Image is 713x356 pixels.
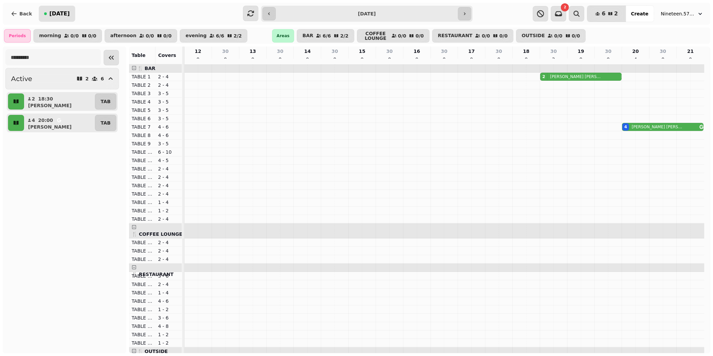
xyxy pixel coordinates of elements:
p: 2 - 4 [158,191,179,197]
p: 0 [660,56,666,63]
p: 3 - 5 [158,115,179,122]
p: 2 - 4 [158,239,179,246]
p: 1 - 2 [158,207,179,214]
p: 4 - 6 [158,298,179,304]
button: Collapse sidebar [104,50,119,65]
p: TABLE 2 [132,82,153,88]
p: evening [186,33,207,39]
p: 1 - 2 [158,331,179,338]
p: 0 [469,56,474,63]
p: TABLE 17 [132,191,153,197]
p: [PERSON_NAME] [PERSON_NAME] [632,124,683,130]
p: TABLE 31 [132,340,153,346]
p: 2 [86,76,89,81]
p: 2 - 4 [158,73,179,80]
span: 2 [614,11,618,16]
div: 2 [543,74,545,79]
p: 12 [195,48,201,55]
p: 1 - 2 [158,340,179,346]
p: [PERSON_NAME] [PERSON_NAME] [550,74,602,79]
button: [DATE] [39,6,75,22]
p: 0 [496,56,502,63]
p: 1 - 2 [158,306,179,313]
p: 0 / 0 [415,33,424,38]
p: 2 - 4 [158,281,179,288]
p: TABLE 24 [132,281,153,288]
button: afternoon0/00/0 [105,29,177,43]
p: 0 [332,56,338,63]
p: 1 - 4 [158,199,179,206]
button: Nineteen.57 Restaurant & Bar [657,8,708,20]
button: TAB [95,115,116,131]
p: TABLE 21 [132,247,153,254]
p: 13 [250,48,256,55]
p: 0 [688,56,693,63]
p: 2 / 2 [234,33,242,38]
p: TABLE 5 [132,107,153,114]
p: BAR [303,33,313,39]
p: TAB [101,120,111,126]
p: 4 [633,56,638,63]
p: TABLE 30 [132,331,153,338]
span: Nineteen.57 Restaurant & Bar [661,10,694,17]
p: 0 [578,56,584,63]
p: 0 [195,56,201,63]
p: TABLE 16 [132,182,153,189]
p: 2 - 4 [158,216,179,222]
button: RESTAURANT0/00/0 [432,29,513,43]
p: TABLE 50 [132,216,153,222]
p: 0 [250,56,255,63]
p: 2 - 4 [158,247,179,254]
p: 4 - 8 [158,323,179,330]
p: 0 / 0 [71,33,79,38]
p: 30 [277,48,283,55]
p: 0 / 0 [146,33,154,38]
p: 30 [441,48,447,55]
p: TABLE 18 [132,199,153,206]
p: 3 - 5 [158,98,179,105]
p: 21 [687,48,694,55]
p: 2 - 4 [158,182,179,189]
p: 30 [222,48,229,55]
p: 0 / 0 [398,33,406,38]
p: 4 - 5 [158,157,179,164]
p: TABLE 3 [132,90,153,97]
p: 30 [660,48,666,55]
button: morning0/00/0 [33,29,102,43]
p: 0 [414,56,420,63]
p: TAB [101,98,111,105]
p: TABLE 12 [132,157,153,164]
p: 19 [578,48,584,55]
button: Active26 [5,68,119,89]
p: 2 - 4 [158,165,179,172]
button: 218:30[PERSON_NAME] [25,93,94,110]
p: TABLE 19 [132,207,153,214]
p: 30 [550,48,557,55]
p: TABLE 27 [132,306,153,313]
button: OUTSIDE0/00/0 [516,29,586,43]
p: 0 / 0 [554,33,563,38]
p: COFFEE LOUNGE [363,31,389,41]
p: TABLE 22 [132,256,153,263]
span: 6 [602,11,605,16]
p: 0 / 0 [482,33,490,38]
p: 0 [387,56,392,63]
p: 2 - 4 [158,256,179,263]
p: 0 / 0 [499,33,508,38]
span: Back [19,11,32,16]
p: 2 / 2 [340,33,349,38]
p: 0 [523,56,529,63]
p: TABLE 1 [132,73,153,80]
p: 0 / 0 [163,33,172,38]
p: OUTSIDE [522,33,545,39]
button: 62 [587,6,626,22]
p: 2 [551,56,556,63]
p: 3 - 5 [158,140,179,147]
p: 30 [386,48,393,55]
p: morning [39,33,61,39]
button: COFFEE LOUNGE0/00/0 [357,29,430,43]
span: Covers [158,53,176,58]
p: 0 / 0 [572,33,580,38]
p: TABLE 7 [132,124,153,130]
p: 6 - 10 [158,149,179,155]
